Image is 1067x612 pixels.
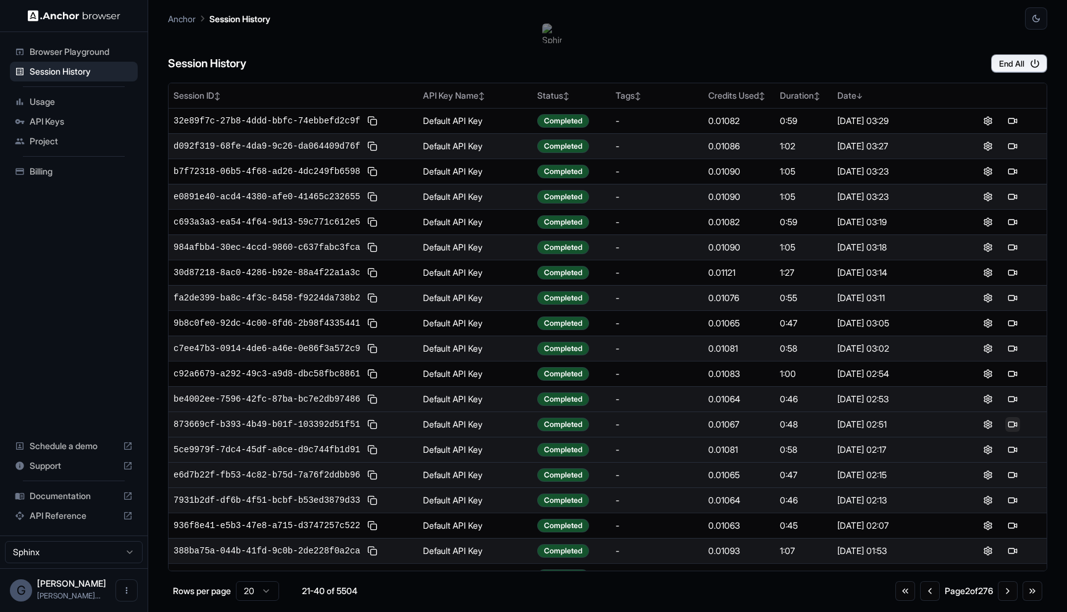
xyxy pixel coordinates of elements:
[837,444,948,456] div: [DATE] 02:17
[780,570,828,582] div: 0:49
[537,190,589,204] div: Completed
[479,91,485,101] span: ↕
[814,91,820,101] span: ↕
[837,570,948,582] div: [DATE] 01:48
[174,342,360,355] span: c7ee47b3-0914-4de6-a46e-0e86f3a572c9
[616,368,698,380] div: -
[616,444,698,456] div: -
[780,89,828,102] div: Duration
[418,513,532,538] td: Default API Key
[837,216,948,228] div: [DATE] 03:19
[168,55,246,73] h6: Session History
[418,336,532,361] td: Default API Key
[837,89,948,102] div: Date
[168,12,270,25] nav: breadcrumb
[708,342,770,355] div: 0.01081
[856,91,863,101] span: ↓
[418,411,532,437] td: Default API Key
[708,241,770,254] div: 0.01090
[780,444,828,456] div: 0:58
[708,317,770,329] div: 0.01065
[708,519,770,532] div: 0.01063
[991,54,1047,73] button: End All
[115,579,138,602] button: Open menu
[418,538,532,563] td: Default API Key
[837,191,948,203] div: [DATE] 03:23
[174,216,360,228] span: c693a3a3-ea54-4f64-9d13-59c771c612e5
[708,444,770,456] div: 0.01081
[708,89,770,102] div: Credits Used
[616,115,698,127] div: -
[10,162,138,181] div: Billing
[537,544,589,558] div: Completed
[780,292,828,304] div: 0:55
[537,569,589,583] div: Completed
[30,460,118,472] span: Support
[780,418,828,431] div: 0:48
[174,469,360,481] span: e6d7b22f-fb53-4c82-b75d-7a76f2ddbb96
[168,12,196,25] p: Anchor
[537,89,606,102] div: Status
[10,456,138,476] div: Support
[10,42,138,62] div: Browser Playground
[537,114,589,128] div: Completed
[708,570,770,582] div: 0.01068
[174,191,360,203] span: e0891e40-acd4-4380-afe0-41465c232655
[537,266,589,279] div: Completed
[635,91,641,101] span: ↕
[780,115,828,127] div: 0:59
[616,140,698,152] div: -
[418,462,532,487] td: Default API Key
[418,563,532,589] td: Default API Key
[837,165,948,178] div: [DATE] 03:23
[780,241,828,254] div: 1:05
[708,115,770,127] div: 0.01082
[174,317,360,329] span: 9b8c0fe0-92dc-4c00-8fd6-2b98f4335441
[616,267,698,279] div: -
[537,342,589,355] div: Completed
[418,285,532,310] td: Default API Key
[616,241,698,254] div: -
[708,545,770,557] div: 0.01093
[418,310,532,336] td: Default API Key
[616,165,698,178] div: -
[37,591,101,600] span: gabriel@sphinxhq.com
[708,191,770,203] div: 0.01090
[945,585,993,597] div: Page 2 of 276
[837,519,948,532] div: [DATE] 02:07
[174,241,360,254] span: 984afbb4-30ec-4ccd-9860-c637fabc3fca
[418,234,532,260] td: Default API Key
[418,487,532,513] td: Default API Key
[537,519,589,532] div: Completed
[616,418,698,431] div: -
[418,209,532,234] td: Default API Key
[708,267,770,279] div: 0.01121
[37,578,106,589] span: Gabriel Taboada
[537,215,589,229] div: Completed
[616,342,698,355] div: -
[708,292,770,304] div: 0.01076
[174,165,360,178] span: b7f72318-06b5-4f68-ad26-4dc249fb6598
[537,494,589,507] div: Completed
[423,89,527,102] div: API Key Name
[537,392,589,406] div: Completed
[837,368,948,380] div: [DATE] 02:54
[174,393,360,405] span: be4002ee-7596-42fc-87ba-bc7e2db97486
[10,131,138,151] div: Project
[616,494,698,507] div: -
[537,139,589,153] div: Completed
[418,361,532,386] td: Default API Key
[837,494,948,507] div: [DATE] 02:13
[209,12,270,25] p: Session History
[418,133,532,159] td: Default API Key
[174,368,360,380] span: c92a6679-a292-49c3-a9d8-dbc58fbc8861
[174,545,360,557] span: 388ba75a-044b-41fd-9c0b-2de228f0a2ca
[708,494,770,507] div: 0.01064
[837,292,948,304] div: [DATE] 03:11
[10,506,138,526] div: API Reference
[780,165,828,178] div: 1:05
[30,440,118,452] span: Schedule a demo
[174,570,360,582] span: e3597d46-e036-43bd-bef8-972ee9ff0b1a
[616,317,698,329] div: -
[616,191,698,203] div: -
